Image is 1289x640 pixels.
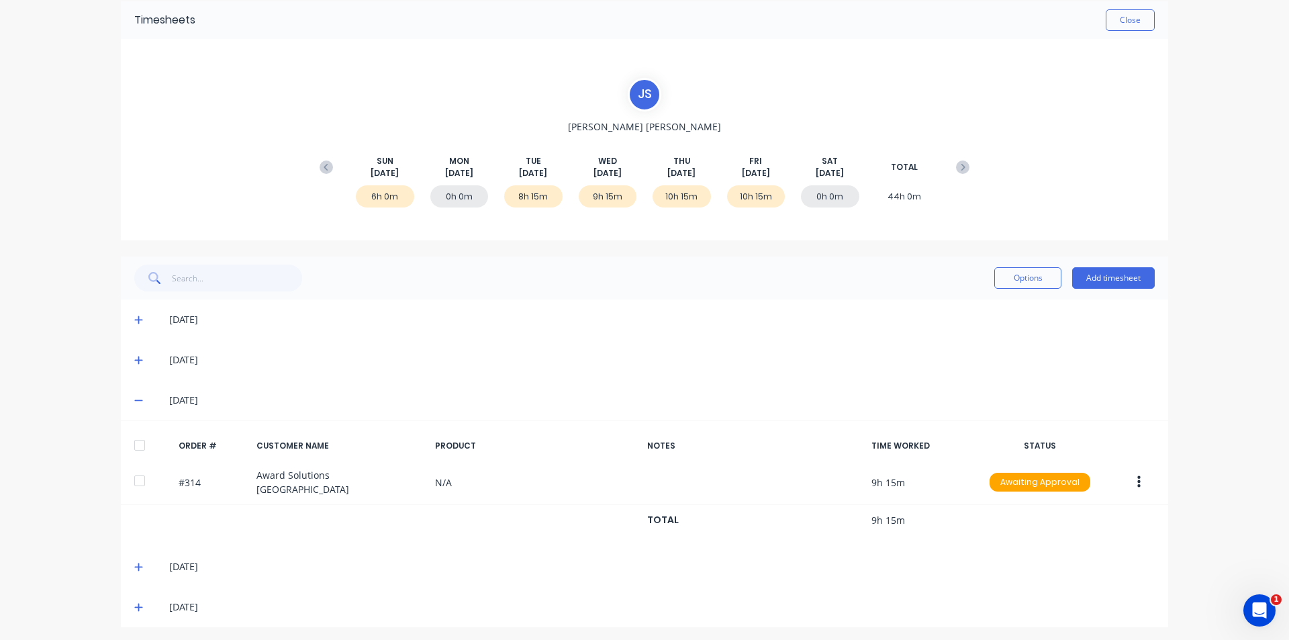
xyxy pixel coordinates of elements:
span: TOTAL [891,161,918,173]
input: Search... [172,265,303,291]
span: [DATE] [593,167,622,179]
div: [DATE] [169,559,1155,574]
span: FRI [749,155,762,167]
span: [DATE] [667,167,696,179]
span: [DATE] [742,167,770,179]
div: CUSTOMER NAME [256,440,424,452]
div: [DATE] [169,600,1155,614]
span: SAT [822,155,838,167]
button: Awaiting Approval [989,472,1091,492]
button: Add timesheet [1072,267,1155,289]
button: Close [1106,9,1155,31]
iframe: Intercom live chat [1243,594,1276,627]
div: Awaiting Approval [990,473,1090,492]
div: 6h 0m [356,185,414,208]
div: ORDER # [179,440,246,452]
div: [DATE] [169,393,1155,408]
span: 1 [1271,594,1282,605]
button: Options [994,267,1061,289]
span: [DATE] [519,167,547,179]
span: [DATE] [445,167,473,179]
span: [PERSON_NAME] [PERSON_NAME] [568,120,721,134]
div: TIME WORKED [871,440,972,452]
div: 44h 0m [875,185,934,208]
div: 9h 15m [579,185,637,208]
span: SUN [377,155,393,167]
div: NOTES [647,440,861,452]
div: 10h 15m [653,185,711,208]
span: TUE [526,155,541,167]
div: 0h 0m [801,185,859,208]
div: 10h 15m [727,185,785,208]
span: [DATE] [371,167,399,179]
div: 0h 0m [430,185,489,208]
div: PRODUCT [435,440,636,452]
span: [DATE] [816,167,844,179]
span: THU [673,155,690,167]
div: 8h 15m [504,185,563,208]
div: Timesheets [134,12,195,28]
div: [DATE] [169,353,1155,367]
span: MON [449,155,469,167]
div: J S [628,78,661,111]
span: WED [598,155,617,167]
div: [DATE] [169,312,1155,327]
div: STATUS [983,440,1097,452]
